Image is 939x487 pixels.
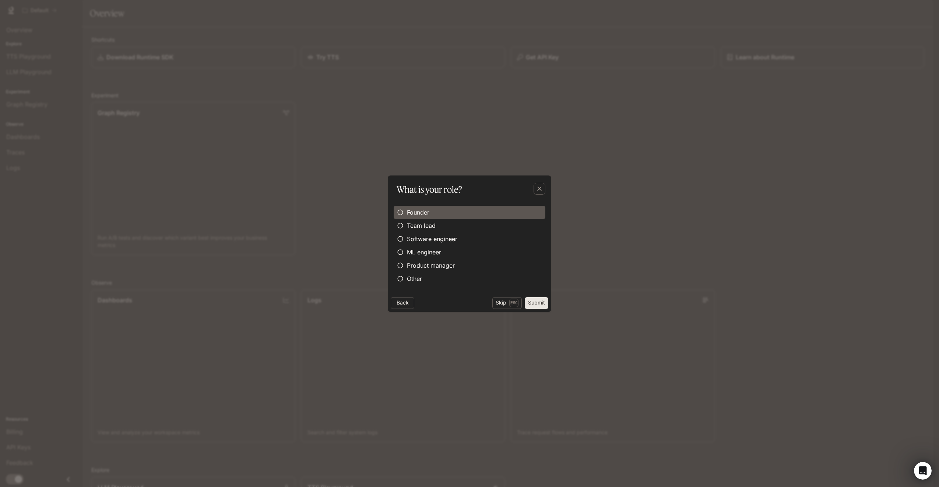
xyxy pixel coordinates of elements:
[407,248,441,257] span: ML engineer
[509,299,518,307] p: Esc
[525,297,548,309] button: Submit
[914,462,932,480] iframe: Intercom live chat
[407,221,436,230] span: Team lead
[407,274,422,283] span: Other
[492,297,522,309] button: SkipEsc
[391,297,414,309] button: Back
[407,234,457,243] span: Software engineer
[397,183,462,196] p: What is your role?
[407,261,455,270] span: Product manager
[407,208,429,217] span: Founder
